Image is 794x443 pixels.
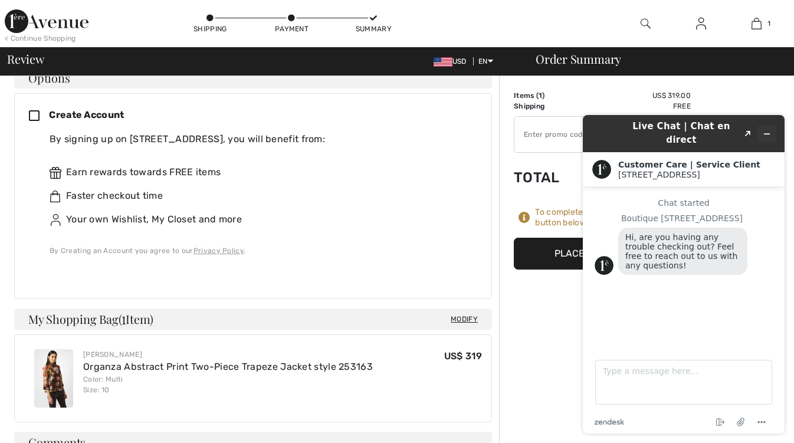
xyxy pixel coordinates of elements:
a: 1 [730,17,784,31]
div: Faster checkout time [50,189,468,203]
span: Modify [451,313,478,325]
div: Payment [274,24,310,34]
a: Sign In [687,17,716,31]
iframe: Find more information here [573,106,794,443]
span: Review [7,53,44,65]
h4: My Shopping Bag [14,309,492,330]
img: rewards.svg [50,167,61,179]
div: Earn rewards towards FREE items [50,165,468,179]
input: Promo code [514,117,658,152]
td: Free [579,101,691,111]
div: By signing up on [STREET_ADDRESS], you will benefit from: [50,132,468,146]
div: Your own Wishlist, My Closet and more [50,212,468,227]
img: My Bag [752,17,762,31]
button: Place Your Order [514,238,691,270]
h4: Options [14,67,492,88]
span: ( Item) [119,311,153,327]
div: Shipping [192,24,228,34]
div: < Continue Shopping [5,33,76,44]
img: US Dollar [434,57,452,67]
span: Create Account [49,109,124,120]
div: Color: Multi Size: 10 [83,374,373,395]
a: Organza Abstract Print Two-Piece Trapeze Jacket style 253163 [83,361,373,372]
td: Shipping [514,101,579,111]
img: Organza Abstract Print Two-Piece Trapeze Jacket style 253163 [34,349,73,408]
img: search the website [641,17,651,31]
div: By Creating an Account you agree to our . [50,245,468,256]
img: My Info [696,17,706,31]
span: US$ 319 [444,350,482,362]
div: Order Summary [521,53,787,65]
td: Total [514,157,579,198]
span: 1 [767,18,770,29]
div: Summary [356,24,391,34]
span: Chat [28,8,52,19]
a: Privacy Policy [193,247,244,255]
span: EN [478,57,493,65]
span: 1 [122,310,126,326]
img: 1ère Avenue [5,9,88,33]
td: US$ 319.00 [579,90,691,101]
span: 1 [539,91,542,100]
div: To complete your order, press the button below. [535,207,691,228]
img: ownWishlist.svg [50,214,61,226]
div: [PERSON_NAME] [83,349,373,360]
img: faster.svg [50,191,61,202]
td: Items ( ) [514,90,579,101]
span: USD [434,57,471,65]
